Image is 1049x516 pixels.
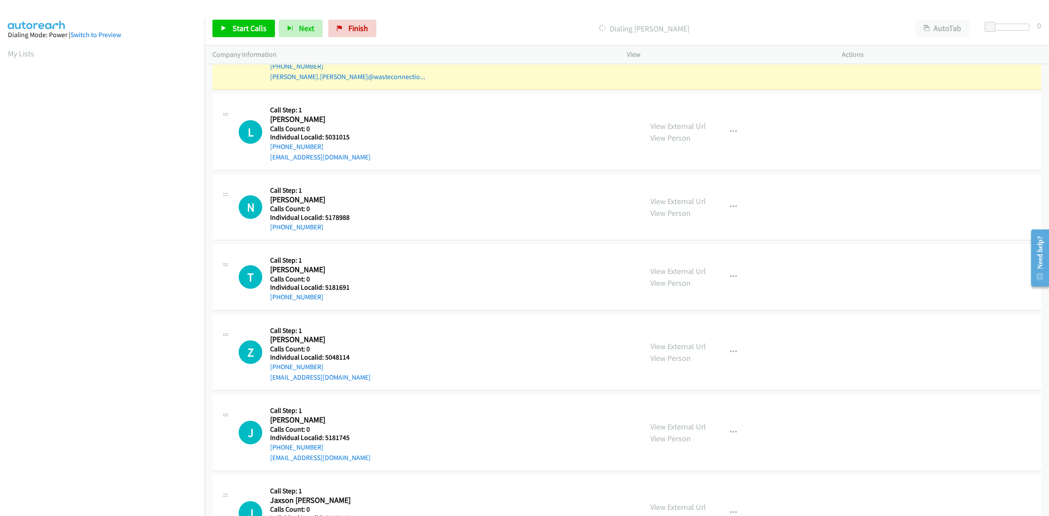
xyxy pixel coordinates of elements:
h5: Individual Localid: 5031015 [270,133,371,142]
h5: Calls Count: 0 [270,204,371,213]
h2: [PERSON_NAME] [270,335,371,345]
a: [PHONE_NUMBER] [270,293,323,301]
h5: Individual Localid: 5181691 [270,283,371,292]
h5: Individual Localid: 5178988 [270,213,371,222]
h5: Calls Count: 0 [270,345,371,353]
a: View External Url [650,341,706,351]
button: Next [279,20,323,37]
a: View External Url [650,121,706,131]
div: The call is yet to be attempted [239,340,262,364]
a: [PHONE_NUMBER] [270,443,323,451]
a: View Person [650,208,691,218]
a: View Person [650,433,691,443]
span: Finish [348,23,368,33]
h5: Call Step: 1 [270,106,371,114]
iframe: Dialpad [8,67,205,482]
a: My Lists [8,48,34,59]
a: [PHONE_NUMBER] [270,142,323,151]
h5: Individual Localid: 5048114 [270,353,371,362]
h5: Calls Count: 0 [270,275,371,284]
iframe: Resource Center [1024,223,1049,293]
h5: Call Step: 1 [270,326,371,335]
p: Actions [842,49,1041,60]
h5: Call Step: 1 [270,487,371,495]
h5: Individual Localid: 5181745 [270,433,371,442]
p: Dialing [PERSON_NAME] [388,23,900,35]
a: View External Url [650,422,706,432]
span: Start Calls [233,23,267,33]
a: View External Url [650,502,706,512]
a: View Person [650,353,691,363]
h2: [PERSON_NAME] [270,265,371,275]
div: Dialing Mode: Power | [8,30,197,40]
h2: [PERSON_NAME] [270,114,371,125]
h1: Z [239,340,262,364]
h1: L [239,120,262,144]
div: Delay between calls (in seconds) [989,24,1029,31]
a: Switch to Preview [70,31,121,39]
h5: Call Step: 1 [270,406,371,415]
span: Next [299,23,314,33]
a: [PHONE_NUMBER] [270,62,323,70]
h1: T [239,265,262,289]
h2: [PERSON_NAME] [270,195,371,205]
h5: Calls Count: 0 [270,125,371,133]
div: 0 [1037,20,1041,31]
a: [PHONE_NUMBER] [270,223,323,231]
p: Company Information [212,49,611,60]
h2: [PERSON_NAME] [270,415,371,425]
a: Start Calls [212,20,275,37]
a: View External Url [650,196,706,206]
a: [PERSON_NAME].[PERSON_NAME]@wasteconnectio... [270,73,425,81]
a: Finish [328,20,376,37]
h1: N [239,195,262,219]
a: View Person [650,278,691,288]
button: AutoTab [915,20,969,37]
div: The call is yet to be attempted [239,421,262,444]
h1: J [239,421,262,444]
a: [EMAIL_ADDRESS][DOMAIN_NAME] [270,373,371,381]
a: [EMAIL_ADDRESS][DOMAIN_NAME] [270,153,371,161]
h5: Calls Count: 0 [270,425,371,434]
a: [EMAIL_ADDRESS][DOMAIN_NAME] [270,454,371,462]
h5: Call Step: 1 [270,256,371,265]
a: [PHONE_NUMBER] [270,363,323,371]
a: View Person [650,133,691,143]
h5: Call Step: 1 [270,186,371,195]
h5: Calls Count: 0 [270,505,371,514]
h2: Jaxson [PERSON_NAME] [270,495,371,506]
p: View [627,49,826,60]
a: View External Url [650,266,706,276]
